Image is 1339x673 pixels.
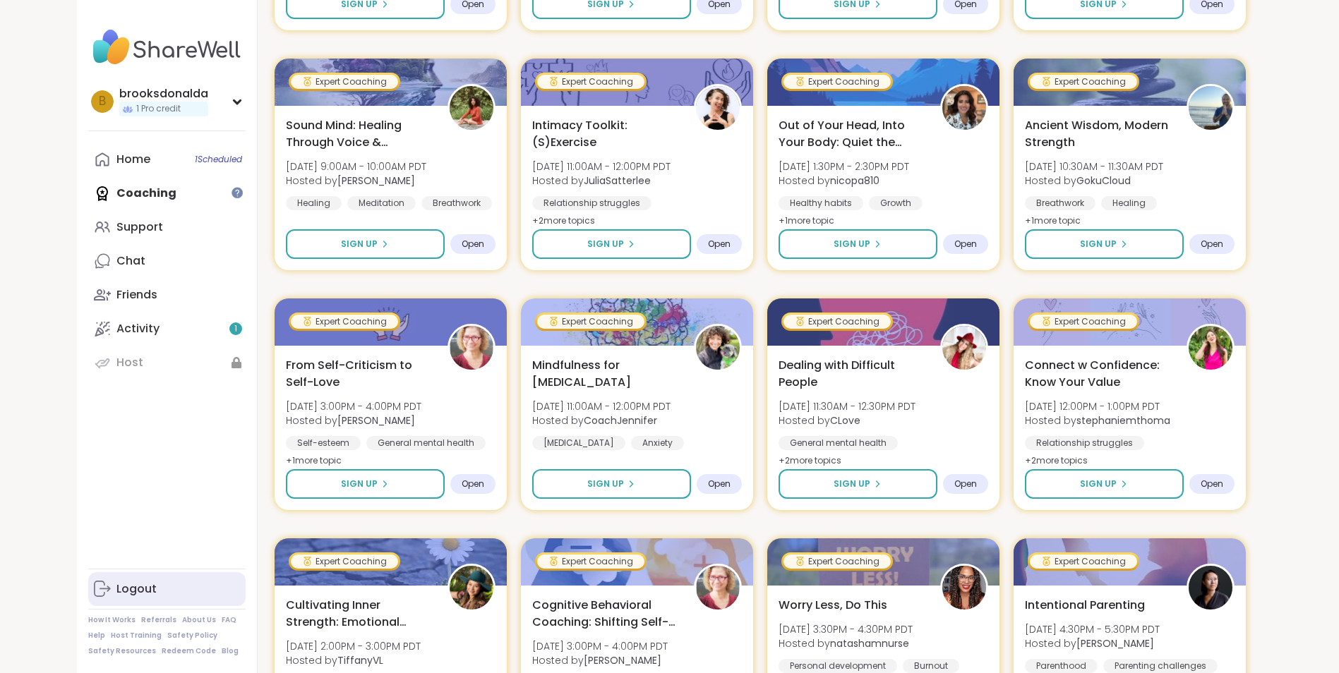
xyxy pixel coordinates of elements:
span: [DATE] 3:00PM - 4:00PM PDT [286,399,421,413]
span: Sign Up [1080,478,1117,490]
span: Open [954,478,977,490]
span: Worry Less, Do This [779,597,887,614]
div: Expert Coaching [291,554,398,569]
img: CoachJennifer [696,326,740,370]
div: Burnout [903,659,959,673]
a: Chat [88,244,246,278]
span: [DATE] 2:00PM - 3:00PM PDT [286,639,421,653]
span: Hosted by [286,174,426,188]
button: Sign Up [532,469,691,499]
a: Friends [88,278,246,312]
div: General mental health [779,436,898,450]
span: 1 Pro credit [136,103,181,115]
a: About Us [182,615,216,625]
span: Hosted by [779,413,915,428]
b: [PERSON_NAME] [584,653,661,667]
a: Host [88,346,246,380]
span: From Self-Criticism to Self-Love [286,357,432,391]
button: Sign Up [1025,469,1184,499]
div: Host [116,355,143,370]
a: Support [88,210,246,244]
span: Open [1201,478,1223,490]
span: Hosted by [532,174,671,188]
b: CLove [830,413,860,428]
span: Sound Mind: Healing Through Voice & Vibration [286,117,432,151]
span: Mindfulness for [MEDICAL_DATA] [532,357,678,391]
div: Expert Coaching [783,75,891,89]
span: Hosted by [286,413,421,428]
span: Hosted by [779,636,913,650]
img: ShareWell Nav Logo [88,23,246,72]
span: [DATE] 11:00AM - 12:00PM PDT [532,399,671,413]
span: Sign Up [341,238,378,250]
button: Sign Up [286,229,445,259]
div: Expert Coaching [291,315,398,329]
div: Parenthood [1025,659,1098,673]
span: Hosted by [1025,174,1163,188]
b: [PERSON_NAME] [1076,636,1154,650]
span: [DATE] 9:00AM - 10:00AM PDT [286,159,426,174]
span: [DATE] 4:30PM - 5:30PM PDT [1025,622,1160,636]
span: Sign Up [834,238,870,250]
a: Home1Scheduled [88,143,246,176]
a: Safety Resources [88,646,156,656]
span: [DATE] 10:30AM - 11:30AM PDT [1025,159,1163,174]
span: Open [1201,238,1223,250]
span: [DATE] 3:30PM - 4:30PM PDT [779,622,913,636]
img: Fausta [450,326,493,370]
b: TiffanyVL [337,653,383,667]
a: Help [88,631,105,641]
a: Host Training [111,631,162,641]
b: stephaniemthoma [1076,413,1170,428]
span: [DATE] 11:30AM - 12:30PM PDT [779,399,915,413]
a: Logout [88,572,246,606]
span: Sign Up [341,478,378,490]
span: Sign Up [834,478,870,490]
div: Support [116,219,163,235]
div: Breathwork [421,196,492,210]
a: Activity1 [88,312,246,346]
span: Cognitive Behavioral Coaching: Shifting Self-Talk [532,597,678,631]
b: [PERSON_NAME] [337,174,415,188]
button: Sign Up [779,469,937,499]
span: Hosted by [1025,413,1170,428]
div: Anxiety [631,436,684,450]
b: JuliaSatterlee [584,174,651,188]
img: CLove [942,326,986,370]
span: Open [462,478,484,490]
span: Open [708,478,731,490]
span: [DATE] 12:00PM - 1:00PM PDT [1025,399,1170,413]
img: JuliaSatterlee [696,86,740,130]
div: Meditation [347,196,416,210]
div: Expert Coaching [537,554,644,569]
div: Expert Coaching [537,75,644,89]
b: GokuCloud [1076,174,1131,188]
span: Ancient Wisdom, Modern Strength [1025,117,1171,151]
span: Sign Up [1080,238,1117,250]
div: Healing [1101,196,1157,210]
span: Hosted by [1025,636,1160,650]
div: Personal development [779,659,897,673]
div: Expert Coaching [783,554,891,569]
div: Healing [286,196,342,210]
span: 1 Scheduled [195,154,242,165]
span: Hosted by [532,413,671,428]
div: Home [116,152,150,167]
b: [PERSON_NAME] [337,413,415,428]
span: Open [462,238,484,250]
b: CoachJennifer [584,413,657,428]
div: Parenting challenges [1103,659,1218,673]
div: Relationship struggles [1025,436,1144,450]
img: Fausta [696,566,740,610]
button: Sign Up [286,469,445,499]
span: Out of Your Head, Into Your Body: Quiet the Mind [779,117,925,151]
div: Chat [116,253,145,269]
img: GokuCloud [1189,86,1232,130]
span: Hosted by [286,653,421,667]
span: [DATE] 3:00PM - 4:00PM PDT [532,639,668,653]
img: TiffanyVL [450,566,493,610]
a: FAQ [222,615,236,625]
div: brooksdonalda [119,86,208,102]
b: natashamnurse [830,636,909,650]
div: Self-esteem [286,436,361,450]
